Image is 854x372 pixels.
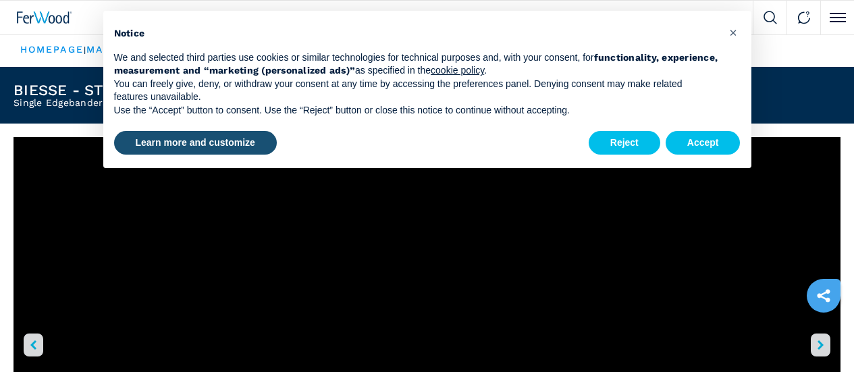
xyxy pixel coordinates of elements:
[807,279,840,313] a: sharethis
[764,11,777,24] img: Search
[723,22,745,43] button: Close this notice
[820,1,854,34] button: Click to toggle menu
[84,45,86,55] span: |
[114,131,277,155] button: Learn more and customize
[114,52,718,76] strong: functionality, experience, measurement and “marketing (personalized ads)”
[666,131,741,155] button: Accept
[729,24,737,41] span: ×
[431,65,484,76] a: cookie policy
[589,131,660,155] button: Reject
[17,11,72,24] img: Ferwood
[797,11,811,24] img: Contact us
[114,78,719,104] p: You can freely give, deny, or withdraw your consent at any time by accessing the preferences pane...
[797,311,844,362] iframe: Chat
[114,104,719,117] p: Use the “Accept” button to consent. Use the “Reject” button or close this notice to continue with...
[14,98,194,107] h2: Single Edgebanders
[114,27,719,41] h2: Notice
[24,334,43,356] button: left-button
[114,51,719,78] p: We and selected third parties use cookies or similar technologies for technical purposes and, wit...
[86,44,147,55] a: machines
[20,44,84,55] a: HOMEPAGE
[14,83,194,98] h1: BIESSE - STREAM B/11.5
